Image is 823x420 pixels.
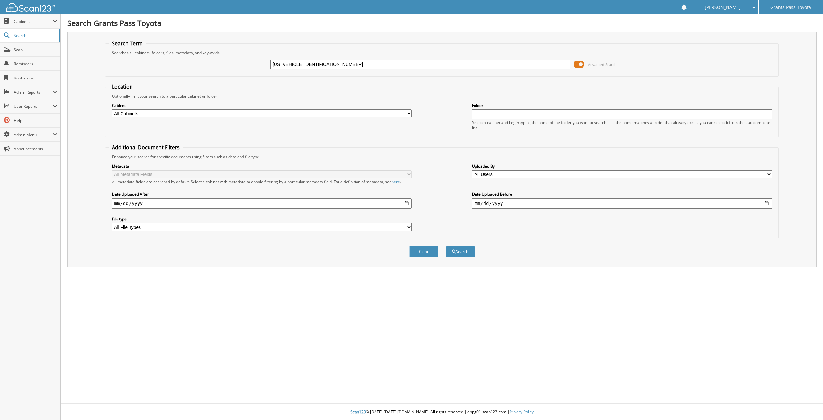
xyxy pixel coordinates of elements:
span: Search [14,33,56,38]
h1: Search Grants Pass Toyota [67,18,817,28]
button: Clear [409,246,438,257]
span: Admin Reports [14,89,53,95]
a: here [392,179,400,184]
button: Search [446,246,475,257]
legend: Additional Document Filters [109,144,183,151]
img: scan123-logo-white.svg [6,3,55,12]
label: Folder [472,103,772,108]
span: Bookmarks [14,75,57,81]
span: [PERSON_NAME] [705,5,741,9]
span: Cabinets [14,19,53,24]
div: Optionally limit your search to a particular cabinet or folder [109,93,775,99]
span: User Reports [14,104,53,109]
legend: Location [109,83,136,90]
div: All metadata fields are searched by default. Select a cabinet with metadata to enable filtering b... [112,179,412,184]
label: Metadata [112,163,412,169]
input: start [112,198,412,209]
input: end [472,198,772,209]
div: Enhance your search for specific documents using filters such as date and file type. [109,154,775,160]
label: File type [112,216,412,222]
span: Advanced Search [588,62,617,67]
label: Date Uploaded After [112,191,412,197]
div: © [DATE]-[DATE] [DOMAIN_NAME]. All rights reserved | appg01-scan123-com | [61,404,823,420]
legend: Search Term [109,40,146,47]
span: Reminders [14,61,57,67]
div: Searches all cabinets, folders, files, metadata, and keywords [109,50,775,56]
label: Cabinet [112,103,412,108]
a: Privacy Policy [510,409,534,415]
span: Help [14,118,57,123]
span: Admin Menu [14,132,53,137]
span: Scan [14,47,57,52]
label: Uploaded By [472,163,772,169]
label: Date Uploaded Before [472,191,772,197]
iframe: Chat Widget [791,389,823,420]
div: Select a cabinet and begin typing the name of the folder you want to search in. If the name match... [472,120,772,131]
span: Scan123 [350,409,366,415]
span: Announcements [14,146,57,152]
span: Grants Pass Toyota [770,5,811,9]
